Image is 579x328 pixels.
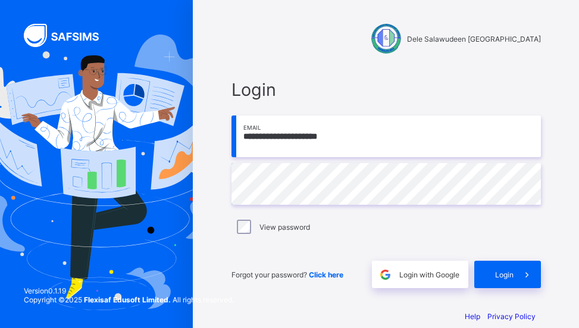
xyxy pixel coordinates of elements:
[231,270,343,279] span: Forgot your password?
[24,286,234,295] span: Version 0.1.19
[309,270,343,279] a: Click here
[231,79,541,100] span: Login
[465,312,480,321] a: Help
[399,270,459,279] span: Login with Google
[407,35,541,43] span: Dele Salawudeen [GEOGRAPHIC_DATA]
[259,223,310,232] label: View password
[495,270,514,279] span: Login
[24,24,113,47] img: SAFSIMS Logo
[24,295,234,304] span: Copyright © 2025 All rights reserved.
[84,295,171,304] strong: Flexisaf Edusoft Limited.
[378,268,392,282] img: google.396cfc9801f0270233282035f929180a.svg
[487,312,536,321] a: Privacy Policy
